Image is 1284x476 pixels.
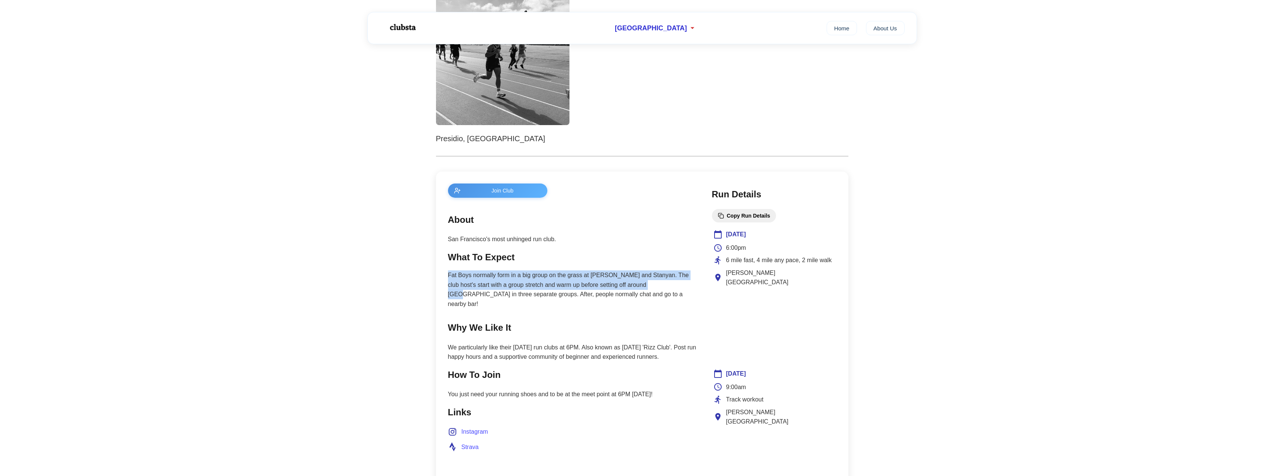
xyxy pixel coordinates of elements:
span: Join Club [464,188,542,194]
a: Home [827,21,857,35]
span: [DATE] [726,230,746,239]
span: [PERSON_NAME][GEOGRAPHIC_DATA] [726,407,835,427]
span: 6:00pm [726,243,746,253]
span: 9:00am [726,382,746,392]
p: We particularly like their [DATE] run clubs at 6PM. Also known as [DATE] 'Rizz Club'. Post run ha... [448,343,697,362]
p: Presidio, [GEOGRAPHIC_DATA] [436,133,848,145]
p: San Francisco's most unhinged run club. [448,234,697,244]
h2: Run Details [712,187,836,201]
span: [PERSON_NAME][GEOGRAPHIC_DATA] [726,268,835,287]
span: 6 mile fast, 4 mile any pace, 2 mile walk [726,255,832,265]
h2: How To Join [448,368,697,382]
button: Copy Run Details [712,209,776,222]
h2: About [448,213,697,227]
span: Track workout [726,395,764,404]
h2: What To Expect [448,250,697,264]
a: Instagram [448,427,488,437]
a: Join Club [448,184,697,198]
span: Instagram [461,427,488,437]
p: Fat Boys normally form in a big group on the grass at [PERSON_NAME] and Stanyan. The club host's ... [448,270,697,309]
a: About Us [866,21,905,35]
span: [GEOGRAPHIC_DATA] [615,24,687,32]
a: Strava [448,442,479,452]
span: [DATE] [726,369,746,379]
button: Join Club [448,184,548,198]
img: Logo [380,18,425,37]
h2: Links [448,405,697,419]
iframe: Club Location Map [713,295,835,351]
span: Strava [461,442,479,452]
h2: Why We Like It [448,321,697,335]
p: You just need your running shoes and to be at the meet point at 6PM [DATE]! [448,389,697,399]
